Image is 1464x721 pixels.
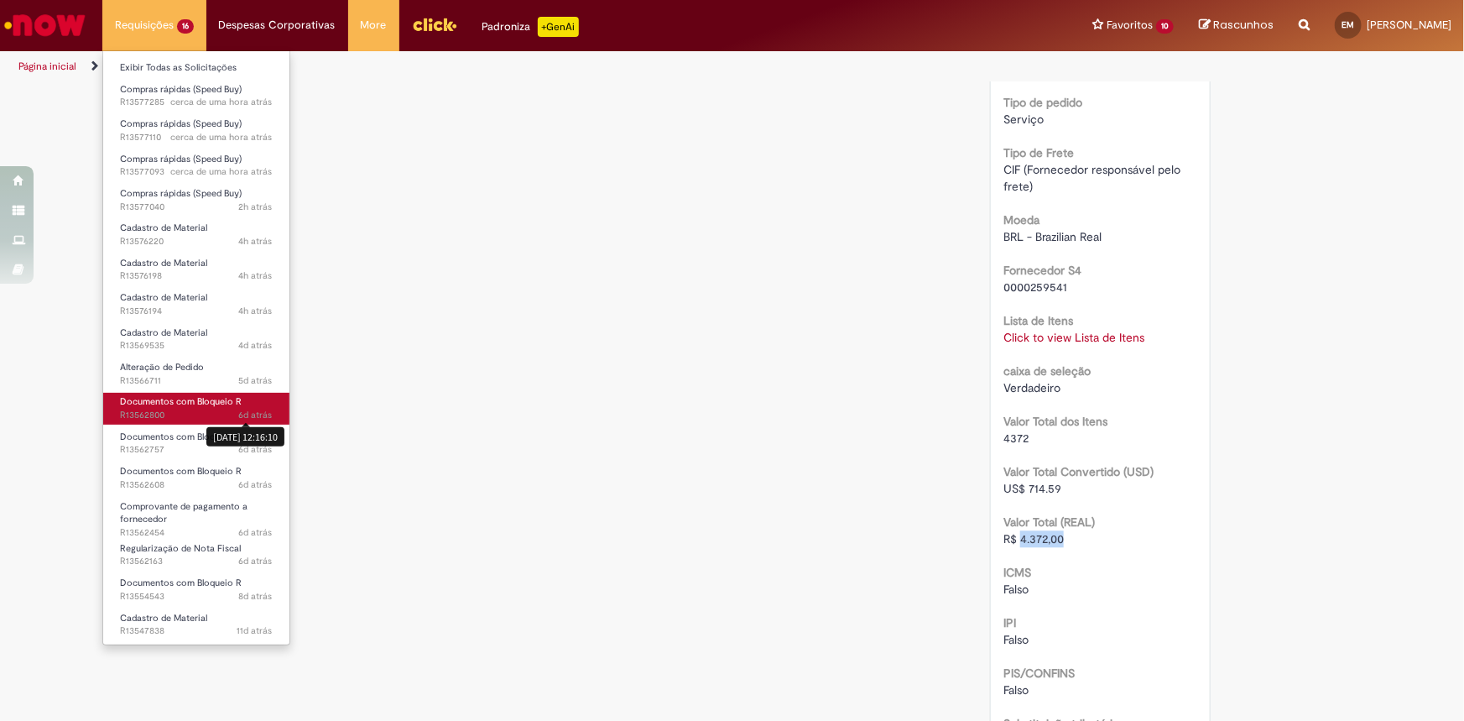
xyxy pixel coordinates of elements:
[13,51,963,82] ul: Trilhas de página
[1199,18,1274,34] a: Rascunhos
[120,235,273,248] span: R13576220
[239,409,273,421] span: 6d atrás
[177,19,194,34] span: 16
[120,395,242,408] span: Documentos com Bloqueio R
[103,358,289,389] a: Aberto R13566711 : Alteração de Pedido
[538,17,579,37] p: +GenAi
[237,624,273,637] span: 11d atrás
[120,526,273,540] span: R13562454
[482,17,579,37] div: Padroniza
[239,235,273,248] time: 29/09/2025 11:34:16
[239,201,273,213] time: 29/09/2025 13:56:09
[171,96,273,108] span: cerca de uma hora atrás
[102,50,290,645] ul: Requisições
[120,165,273,179] span: R13577093
[120,339,273,353] span: R13569535
[120,431,242,443] span: Documentos com Bloqueio R
[239,374,273,387] time: 25/09/2025 13:50:06
[103,185,289,216] a: Aberto R13577040 : Compras rápidas (Speed Buy)
[103,462,289,494] a: Aberto R13562608 : Documentos com Bloqueio R
[120,131,273,144] span: R13577110
[1003,380,1060,395] span: Verdadeiro
[120,542,241,555] span: Regularização de Nota Fiscal
[103,540,289,571] a: Aberto R13562163 : Regularização de Nota Fiscal
[1003,330,1144,345] a: Click to view Lista de Itens
[1003,531,1064,546] span: R$ 4.372,00
[103,254,289,285] a: Aberto R13576198 : Cadastro de Material
[412,12,457,37] img: click_logo_yellow_360x200.png
[120,590,273,603] span: R13554543
[239,526,273,539] time: 24/09/2025 11:18:17
[120,624,273,638] span: R13547838
[115,17,174,34] span: Requisições
[120,153,242,165] span: Compras rápidas (Speed Buy)
[1003,95,1082,110] b: Tipo de pedido
[239,269,273,282] time: 29/09/2025 11:32:44
[239,339,273,352] time: 26/09/2025 09:56:28
[1003,280,1067,295] span: 0000259541
[120,443,273,457] span: R13562757
[1003,682,1029,697] span: Falso
[103,428,289,459] a: Aberto R13562757 : Documentos com Bloqueio R
[239,305,273,317] time: 29/09/2025 11:32:06
[1003,464,1154,479] b: Valor Total Convertido (USD)
[120,612,207,624] span: Cadastro de Material
[239,590,273,603] span: 8d atrás
[361,17,387,34] span: More
[1342,19,1355,30] span: EM
[120,555,273,568] span: R13562163
[239,590,273,603] time: 22/09/2025 11:22:58
[120,327,207,339] span: Cadastro de Material
[120,305,273,318] span: R13576194
[120,201,273,214] span: R13577040
[1003,615,1016,630] b: IPI
[103,393,289,424] a: Aberto R13562800 : Documentos com Bloqueio R
[120,465,242,478] span: Documentos com Bloqueio R
[120,222,207,234] span: Cadastro de Material
[120,577,242,589] span: Documentos com Bloqueio R
[120,83,242,96] span: Compras rápidas (Speed Buy)
[103,609,289,640] a: Aberto R13547838 : Cadastro de Material
[239,374,273,387] span: 5d atrás
[1367,18,1451,32] span: [PERSON_NAME]
[171,131,273,144] span: cerca de uma hora atrás
[219,17,336,34] span: Despesas Corporativas
[120,291,207,304] span: Cadastro de Material
[103,81,289,112] a: Aberto R13577285 : Compras rápidas (Speed Buy)
[237,624,273,637] time: 18/09/2025 15:31:26
[120,257,207,269] span: Cadastro de Material
[1003,414,1107,429] b: Valor Total dos Itens
[103,324,289,355] a: Aberto R13569535 : Cadastro de Material
[1003,229,1102,244] span: BRL - Brazilian Real
[120,118,242,130] span: Compras rápidas (Speed Buy)
[120,478,273,492] span: R13562608
[1003,363,1091,379] b: caixa de seleção
[120,409,273,422] span: R13562800
[1156,19,1174,34] span: 10
[120,96,273,109] span: R13577285
[1003,666,1075,681] b: PIS/CONFINS
[239,478,273,491] time: 24/09/2025 11:40:48
[103,498,289,534] a: Aberto R13562454 : Comprovante de pagamento a fornecedor
[1003,145,1074,160] b: Tipo de Frete
[1003,212,1039,227] b: Moeda
[1003,565,1031,580] b: ICMS
[1003,162,1184,194] span: CIF (Fornecedor responsável pelo frete)
[239,235,273,248] span: 4h atrás
[103,574,289,605] a: Aberto R13554543 : Documentos com Bloqueio R
[1003,515,1095,530] b: Valor Total (REAL)
[239,305,273,317] span: 4h atrás
[120,361,204,374] span: Alteração de Pedido
[103,219,289,250] a: Aberto R13576220 : Cadastro de Material
[1003,632,1029,647] span: Falso
[103,59,289,77] a: Exibir Todas as Solicitações
[1003,481,1061,496] span: US$ 714.59
[120,187,242,200] span: Compras rápidas (Speed Buy)
[239,201,273,213] span: 2h atrás
[120,500,247,526] span: Comprovante de pagamento a fornecedor
[239,339,273,352] span: 4d atrás
[239,269,273,282] span: 4h atrás
[1003,431,1029,446] span: 4372
[103,115,289,146] a: Aberto R13577110 : Compras rápidas (Speed Buy)
[120,374,273,388] span: R13566711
